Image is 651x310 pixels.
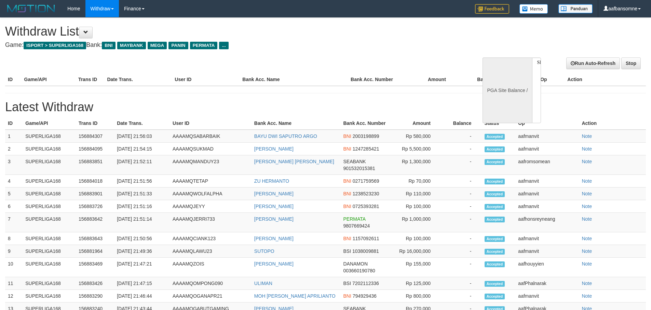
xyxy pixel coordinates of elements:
[170,143,252,155] td: AAAAMQSUKMAD
[582,159,592,164] a: Note
[389,213,441,232] td: Rp 1,000,000
[5,258,23,277] td: 10
[114,232,170,245] td: [DATE] 21:50:56
[565,73,646,86] th: Action
[441,232,482,245] td: -
[582,236,592,241] a: Note
[254,204,294,209] a: [PERSON_NAME]
[114,175,170,188] td: [DATE] 21:51:56
[515,258,579,277] td: aafhouyyien
[23,175,76,188] td: SUPERLIGA168
[170,155,252,175] td: AAAAMQMANDUY23
[170,258,252,277] td: AAAAMQZOIS
[254,281,272,286] a: ULIMAN
[172,73,240,86] th: User ID
[5,155,23,175] td: 3
[170,277,252,290] td: AAAAMQOMPONG090
[114,200,170,213] td: [DATE] 21:51:16
[558,4,593,13] img: panduan.png
[117,42,146,49] span: MAYBANK
[515,175,579,188] td: aafmanvit
[76,117,114,130] th: Trans ID
[254,216,294,222] a: [PERSON_NAME]
[5,42,427,49] h4: Game: Bank:
[23,277,76,290] td: SUPERLIGA168
[515,155,579,175] td: aafromsomean
[5,213,23,232] td: 7
[515,232,579,245] td: aafmanvit
[114,188,170,200] td: [DATE] 21:51:33
[254,146,294,152] a: [PERSON_NAME]
[441,277,482,290] td: -
[515,290,579,302] td: aafmanvit
[485,179,505,184] span: Accepted
[5,232,23,245] td: 8
[76,213,114,232] td: 156883642
[402,73,456,86] th: Amount
[343,261,368,267] span: DANAMON
[76,245,114,258] td: 156881964
[582,133,592,139] a: Note
[343,248,351,254] span: BSI
[353,191,379,196] span: 1238523230
[340,117,389,130] th: Bank Acc. Number
[485,236,505,242] span: Accepted
[389,245,441,258] td: Rp 16,000,000
[621,57,641,69] a: Stop
[170,117,252,130] th: User ID
[515,117,579,130] th: Op
[343,293,351,299] span: BNI
[566,57,620,69] a: Run Auto-Refresh
[582,281,592,286] a: Note
[148,42,167,49] span: MEGA
[343,268,375,273] span: 003660190780
[485,249,505,255] span: Accepted
[5,290,23,302] td: 12
[76,200,114,213] td: 156883726
[441,155,482,175] td: -
[170,200,252,213] td: AAAAMQJEYY
[104,73,172,86] th: Date Trans.
[168,42,188,49] span: PANIN
[254,236,294,241] a: [PERSON_NAME]
[485,294,505,299] span: Accepted
[76,73,105,86] th: Trans ID
[23,245,76,258] td: SUPERLIGA168
[353,204,379,209] span: 0725393281
[23,200,76,213] td: SUPERLIGA168
[515,130,579,143] td: aafmanvit
[343,166,375,171] span: 901532015381
[23,232,76,245] td: SUPERLIGA168
[582,216,592,222] a: Note
[441,200,482,213] td: -
[441,245,482,258] td: -
[515,188,579,200] td: aafmanvit
[582,146,592,152] a: Note
[485,191,505,197] span: Accepted
[352,281,379,286] span: 7202112336
[515,213,579,232] td: aafhonsreyneang
[515,143,579,155] td: aafmanvit
[582,191,592,196] a: Note
[538,73,565,86] th: Op
[114,117,170,130] th: Date Trans.
[353,236,379,241] span: 1157092611
[389,200,441,213] td: Rp 100,000
[343,281,351,286] span: BSI
[519,4,548,14] img: Button%20Memo.svg
[475,4,509,14] img: Feedback.jpg
[114,155,170,175] td: [DATE] 21:52:11
[343,159,366,164] span: SEABANK
[24,42,86,49] span: ISPORT > SUPERLIGA168
[343,236,351,241] span: BNI
[76,277,114,290] td: 156883426
[254,133,317,139] a: BAYU DWI SAPUTRO ARGO
[76,232,114,245] td: 156883643
[515,245,579,258] td: aafmanvit
[441,117,482,130] th: Balance
[515,277,579,290] td: aafPhalnarak
[389,188,441,200] td: Rp 110,000
[389,290,441,302] td: Rp 800,000
[170,232,252,245] td: AAAAMQCIANK123
[76,143,114,155] td: 156884095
